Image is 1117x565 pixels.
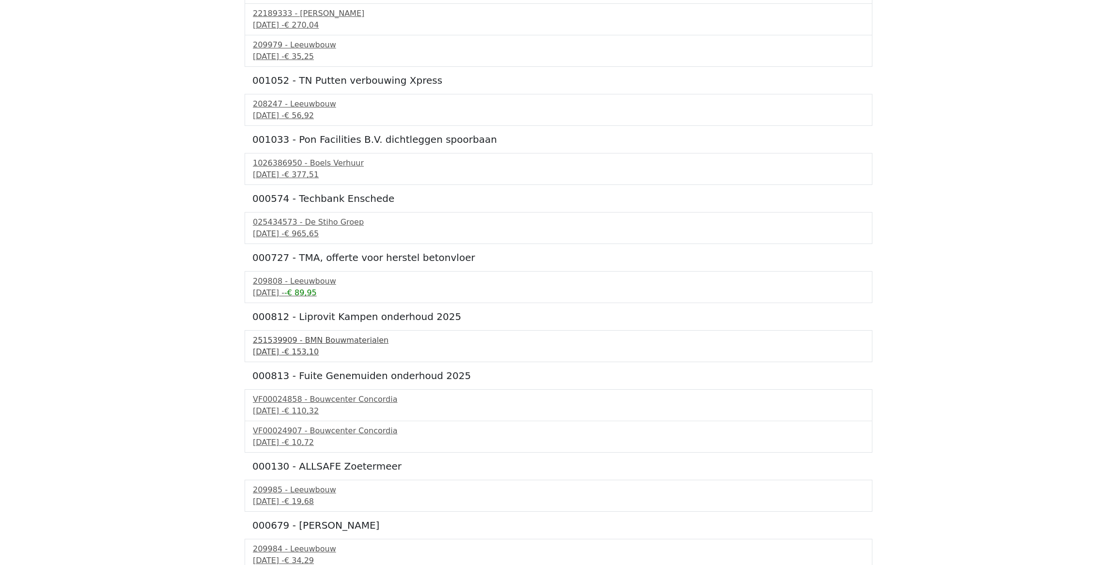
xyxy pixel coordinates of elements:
[284,52,314,61] span: € 35,25
[252,460,865,472] h5: 000130 - ALLSAFE Zoetermeer
[253,51,864,62] div: [DATE] -
[284,288,317,297] span: -€ 89,95
[253,394,864,417] a: VF00024858 - Bouwcenter Concordia[DATE] -€ 110,32
[253,496,864,507] div: [DATE] -
[252,75,865,86] h5: 001052 - TN Putten verbouwing Xpress
[253,157,864,181] a: 1026386950 - Boels Verhuur[DATE] -€ 377,51
[253,275,864,287] div: 209808 - Leeuwbouw
[284,170,319,179] span: € 377,51
[284,497,314,506] span: € 19,68
[284,347,319,356] span: € 153,10
[253,335,864,346] div: 251539909 - BMN Bouwmaterialen
[252,370,865,382] h5: 000813 - Fuite Genemuiden onderhoud 2025
[253,39,864,51] div: 209979 - Leeuwbouw
[253,287,864,299] div: [DATE] -
[253,484,864,496] div: 209985 - Leeuwbouw
[253,8,864,19] div: 22189333 - [PERSON_NAME]
[253,405,864,417] div: [DATE] -
[253,216,864,240] a: 025434573 - De Stiho Groep[DATE] -€ 965,65
[284,438,314,447] span: € 10,72
[253,346,864,358] div: [DATE] -
[253,335,864,358] a: 251539909 - BMN Bouwmaterialen[DATE] -€ 153,10
[284,406,319,415] span: € 110,32
[253,425,864,448] a: VF00024907 - Bouwcenter Concordia[DATE] -€ 10,72
[252,193,865,204] h5: 000574 - Techbank Enschede
[284,20,319,30] span: € 270,04
[253,8,864,31] a: 22189333 - [PERSON_NAME][DATE] -€ 270,04
[253,110,864,122] div: [DATE] -
[284,111,314,120] span: € 56,92
[284,556,314,565] span: € 34,29
[253,169,864,181] div: [DATE] -
[253,157,864,169] div: 1026386950 - Boels Verhuur
[252,252,865,263] h5: 000727 - TMA, offerte voor herstel betonvloer
[252,134,865,145] h5: 001033 - Pon Facilities B.V. dichtleggen spoorbaan
[253,98,864,110] div: 208247 - Leeuwbouw
[284,229,319,238] span: € 965,65
[252,519,865,531] h5: 000679 - [PERSON_NAME]
[253,39,864,62] a: 209979 - Leeuwbouw[DATE] -€ 35,25
[253,484,864,507] a: 209985 - Leeuwbouw[DATE] -€ 19,68
[253,425,864,437] div: VF00024907 - Bouwcenter Concordia
[253,543,864,555] div: 209984 - Leeuwbouw
[253,98,864,122] a: 208247 - Leeuwbouw[DATE] -€ 56,92
[253,275,864,299] a: 209808 - Leeuwbouw[DATE] --€ 89,95
[253,394,864,405] div: VF00024858 - Bouwcenter Concordia
[253,216,864,228] div: 025434573 - De Stiho Groep
[253,437,864,448] div: [DATE] -
[253,19,864,31] div: [DATE] -
[253,228,864,240] div: [DATE] -
[252,311,865,322] h5: 000812 - Liprovit Kampen onderhoud 2025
